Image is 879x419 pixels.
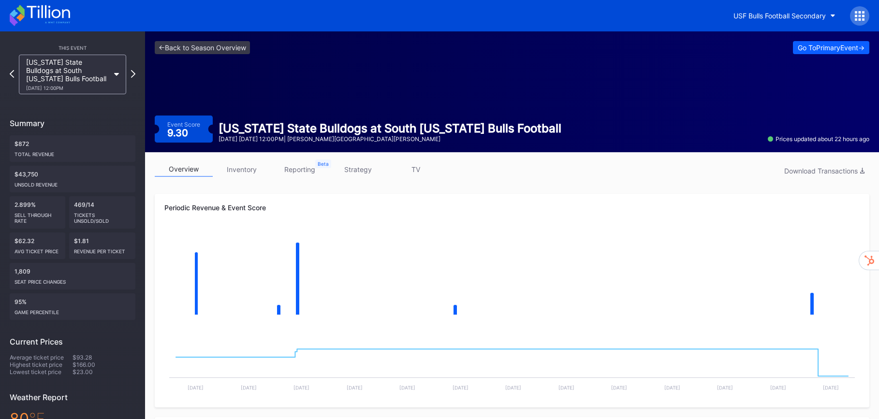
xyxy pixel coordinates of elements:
[10,293,135,320] div: 95%
[347,385,363,390] text: [DATE]
[164,203,860,212] div: Periodic Revenue & Event Score
[241,385,257,390] text: [DATE]
[293,385,309,390] text: [DATE]
[733,12,826,20] div: USF Bulls Football Secondary
[74,245,131,254] div: Revenue per ticket
[10,45,135,51] div: This Event
[188,385,204,390] text: [DATE]
[10,337,135,347] div: Current Prices
[219,135,561,143] div: [DATE] [DATE] 12:00PM | [PERSON_NAME][GEOGRAPHIC_DATA][PERSON_NAME]
[74,208,131,224] div: Tickets Unsold/Sold
[823,385,839,390] text: [DATE]
[10,368,73,376] div: Lowest ticket price
[10,232,65,259] div: $62.32
[768,135,869,143] div: Prices updated about 22 hours ago
[611,385,627,390] text: [DATE]
[15,178,131,188] div: Unsold Revenue
[399,385,415,390] text: [DATE]
[73,361,135,368] div: $166.00
[558,385,574,390] text: [DATE]
[10,135,135,162] div: $872
[15,208,60,224] div: Sell Through Rate
[793,41,869,54] button: Go ToPrimaryEvent->
[10,196,65,229] div: 2.899%
[155,162,213,177] a: overview
[15,305,131,315] div: Game percentile
[15,245,60,254] div: Avg ticket price
[69,196,136,229] div: 469/14
[271,162,329,177] a: reporting
[798,43,864,52] div: Go To Primary Event ->
[213,162,271,177] a: inventory
[505,385,521,390] text: [DATE]
[10,166,135,192] div: $43,750
[155,41,250,54] a: <-Back to Season Overview
[779,164,869,177] button: Download Transactions
[10,354,73,361] div: Average ticket price
[453,385,469,390] text: [DATE]
[726,7,843,25] button: USF Bulls Football Secondary
[26,58,109,91] div: [US_STATE] State Bulldogs at South [US_STATE] Bulls Football
[219,121,561,135] div: [US_STATE] State Bulldogs at South [US_STATE] Bulls Football
[10,361,73,368] div: Highest ticket price
[664,385,680,390] text: [DATE]
[164,229,860,325] svg: Chart title
[387,162,445,177] a: TV
[26,85,109,91] div: [DATE] 12:00PM
[167,128,190,138] div: 9.30
[329,162,387,177] a: strategy
[10,263,135,289] div: 1,809
[73,354,135,361] div: $93.28
[167,121,200,128] div: Event Score
[15,147,131,157] div: Total Revenue
[164,325,860,398] svg: Chart title
[770,385,786,390] text: [DATE]
[15,275,131,285] div: seat price changes
[10,118,135,128] div: Summary
[784,167,864,175] div: Download Transactions
[69,232,136,259] div: $1.81
[73,368,135,376] div: $23.00
[717,385,733,390] text: [DATE]
[10,392,135,402] div: Weather Report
